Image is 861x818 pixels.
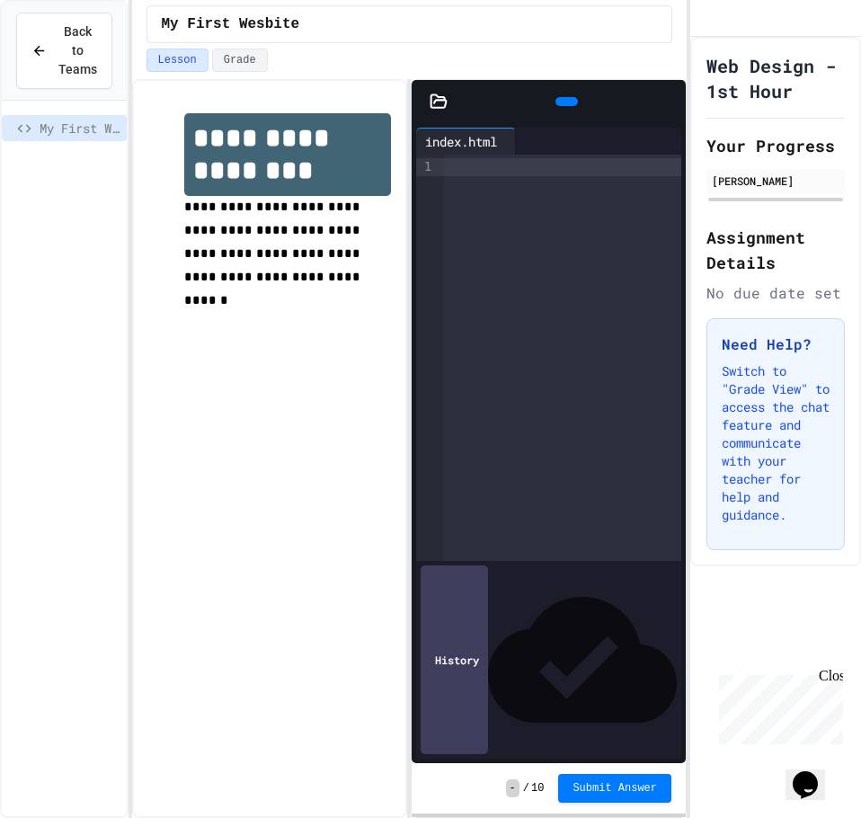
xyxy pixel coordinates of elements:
[573,781,657,796] span: Submit Answer
[712,668,843,744] iframe: chat widget
[162,13,300,35] span: My First Wesbite
[7,7,124,114] div: Chat with us now!Close
[523,781,529,796] span: /
[712,173,839,189] div: [PERSON_NAME]
[706,133,845,158] h2: Your Progress
[212,49,268,72] button: Grade
[506,779,519,797] span: -
[58,22,97,79] span: Back to Teams
[416,158,434,176] div: 1
[722,362,830,524] p: Switch to "Grade View" to access the chat feature and communicate with your teacher for help and ...
[706,53,845,103] h1: Web Design - 1st Hour
[706,225,845,275] h2: Assignment Details
[722,333,830,355] h3: Need Help?
[40,119,120,138] span: My First Wesbite
[416,132,506,151] div: index.html
[421,565,488,754] div: History
[146,49,209,72] button: Lesson
[531,781,544,796] span: 10
[706,282,845,304] div: No due date set
[786,746,843,800] iframe: chat widget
